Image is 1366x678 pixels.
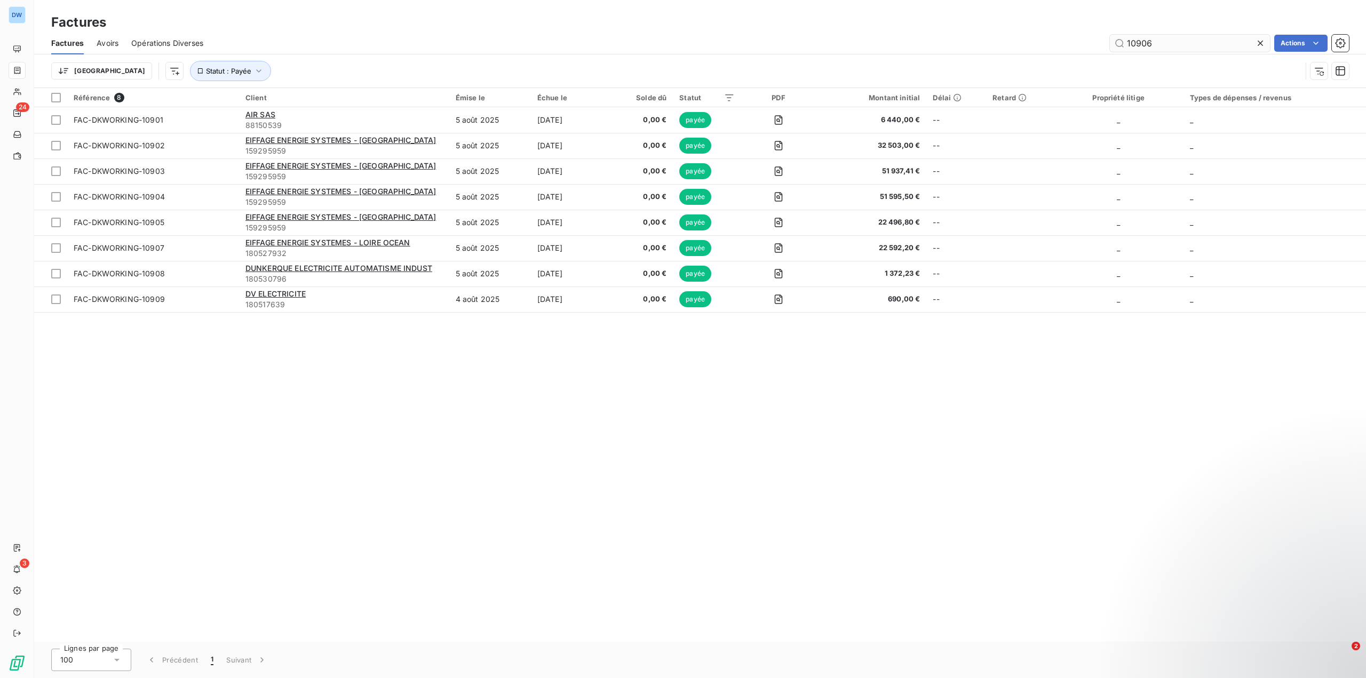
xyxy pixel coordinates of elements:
[617,93,667,102] div: Solde dû
[245,274,443,284] span: 180530796
[679,112,711,128] span: payée
[822,166,920,177] span: 51 937,41 €
[679,163,711,179] span: payée
[926,107,986,133] td: --
[822,93,920,102] div: Montant initial
[20,559,29,568] span: 3
[822,294,920,305] span: 690,00 €
[51,38,84,49] span: Factures
[456,93,525,102] div: Émise le
[131,38,203,49] span: Opérations Diverses
[245,135,436,145] span: EIFFAGE ENERGIE SYSTEMES - [GEOGRAPHIC_DATA]
[245,299,443,310] span: 180517639
[926,210,986,235] td: --
[74,243,164,252] span: FAC-DKWORKING-10907
[1190,93,1360,102] div: Types de dépenses / revenus
[245,222,443,233] span: 159295959
[617,243,667,253] span: 0,00 €
[449,210,531,235] td: 5 août 2025
[190,61,271,81] button: Statut : Payée
[1110,35,1270,52] input: Rechercher
[1117,243,1120,252] span: _
[679,240,711,256] span: payée
[60,655,73,665] span: 100
[114,93,124,102] span: 8
[926,235,986,261] td: --
[449,158,531,184] td: 5 août 2025
[74,141,165,150] span: FAC-DKWORKING-10902
[679,291,711,307] span: payée
[245,171,443,182] span: 159295959
[1190,115,1193,124] span: _
[926,261,986,286] td: --
[822,243,920,253] span: 22 592,20 €
[74,192,165,201] span: FAC-DKWORKING-10904
[822,268,920,279] span: 1 372,23 €
[926,158,986,184] td: --
[206,67,251,75] span: Statut : Payée
[74,218,164,227] span: FAC-DKWORKING-10905
[245,197,443,208] span: 159295959
[1117,141,1120,150] span: _
[220,649,274,671] button: Suivant
[926,133,986,158] td: --
[531,235,611,261] td: [DATE]
[679,189,711,205] span: payée
[74,294,165,304] span: FAC-DKWORKING-10909
[679,93,735,102] div: Statut
[9,6,26,23] div: DW
[926,184,986,210] td: --
[822,140,920,151] span: 32 503,00 €
[1274,35,1328,52] button: Actions
[204,649,220,671] button: 1
[245,238,410,247] span: EIFFAGE ENERGIE SYSTEMES - LOIRE OCEAN
[1190,294,1193,304] span: _
[617,217,667,228] span: 0,00 €
[245,120,443,131] span: 88150539
[1190,218,1193,227] span: _
[74,269,165,278] span: FAC-DKWORKING-10908
[211,655,213,665] span: 1
[822,115,920,125] span: 6 440,00 €
[449,184,531,210] td: 5 août 2025
[1330,642,1355,667] iframe: Intercom live chat
[74,166,165,176] span: FAC-DKWORKING-10903
[1117,192,1120,201] span: _
[1060,93,1177,102] div: Propriété litige
[1117,294,1120,304] span: _
[1117,115,1120,124] span: _
[679,266,711,282] span: payée
[531,184,611,210] td: [DATE]
[933,93,980,102] div: Délai
[617,268,667,279] span: 0,00 €
[1153,575,1366,649] iframe: Intercom notifications message
[245,187,436,196] span: EIFFAGE ENERGIE SYSTEMES - [GEOGRAPHIC_DATA]
[1190,192,1193,201] span: _
[245,110,275,119] span: AIR SAS
[822,217,920,228] span: 22 496,80 €
[16,102,29,112] span: 24
[537,93,605,102] div: Échue le
[617,115,667,125] span: 0,00 €
[74,115,163,124] span: FAC-DKWORKING-10901
[748,93,809,102] div: PDF
[245,212,436,221] span: EIFFAGE ENERGIE SYSTEMES - [GEOGRAPHIC_DATA]
[531,210,611,235] td: [DATE]
[140,649,204,671] button: Précédent
[449,235,531,261] td: 5 août 2025
[245,161,436,170] span: EIFFAGE ENERGIE SYSTEMES - [GEOGRAPHIC_DATA]
[97,38,118,49] span: Avoirs
[822,192,920,202] span: 51 595,50 €
[992,93,1047,102] div: Retard
[617,166,667,177] span: 0,00 €
[1117,166,1120,176] span: _
[1117,269,1120,278] span: _
[1190,141,1193,150] span: _
[617,294,667,305] span: 0,00 €
[679,214,711,230] span: payée
[449,133,531,158] td: 5 août 2025
[531,107,611,133] td: [DATE]
[531,158,611,184] td: [DATE]
[51,62,152,79] button: [GEOGRAPHIC_DATA]
[531,286,611,312] td: [DATE]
